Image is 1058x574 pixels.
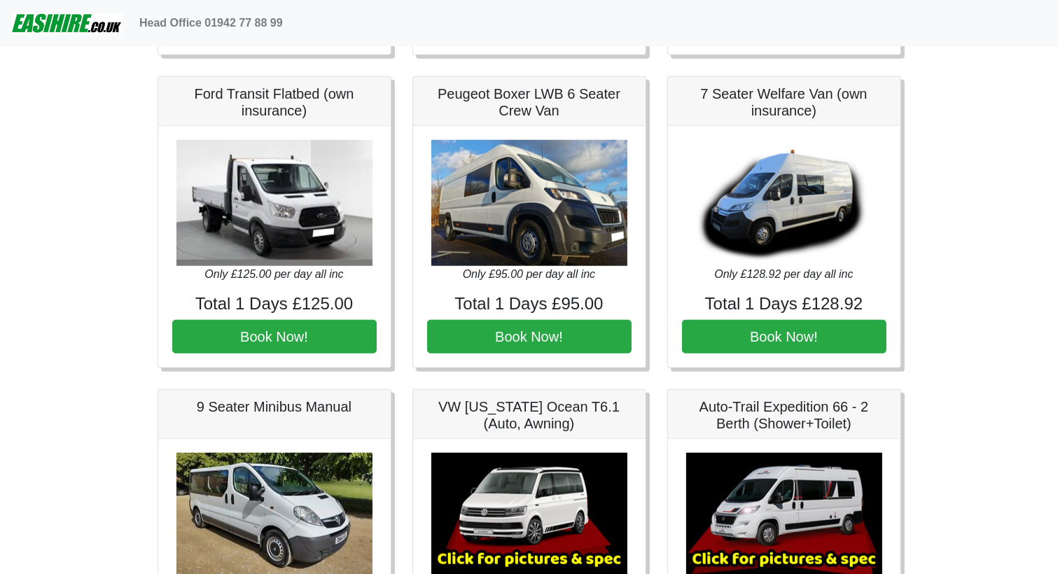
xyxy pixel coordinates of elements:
[172,398,377,415] h5: 9 Seater Minibus Manual
[463,268,595,280] i: Only £95.00 per day all inc
[682,294,886,314] h4: Total 1 Days £128.92
[176,140,373,266] img: Ford Transit Flatbed (own insurance)
[682,320,886,353] button: Book Now!
[172,320,377,353] button: Book Now!
[427,85,632,119] h5: Peugeot Boxer LWB 6 Seater Crew Van
[427,294,632,314] h4: Total 1 Days £95.00
[714,268,853,280] i: Only £128.92 per day all inc
[172,85,377,119] h5: Ford Transit Flatbed (own insurance)
[682,85,886,119] h5: 7 Seater Welfare Van (own insurance)
[686,140,882,266] img: 7 Seater Welfare Van (own insurance)
[427,320,632,353] button: Book Now!
[134,9,288,37] a: Head Office 01942 77 88 99
[11,9,123,37] img: easihire_logo_small.png
[172,294,377,314] h4: Total 1 Days £125.00
[427,398,632,432] h5: VW [US_STATE] Ocean T6.1 (Auto, Awning)
[139,17,283,29] b: Head Office 01942 77 88 99
[431,140,627,266] img: Peugeot Boxer LWB 6 Seater Crew Van
[204,268,343,280] i: Only £125.00 per day all inc
[682,398,886,432] h5: Auto-Trail Expedition 66 - 2 Berth (Shower+Toilet)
